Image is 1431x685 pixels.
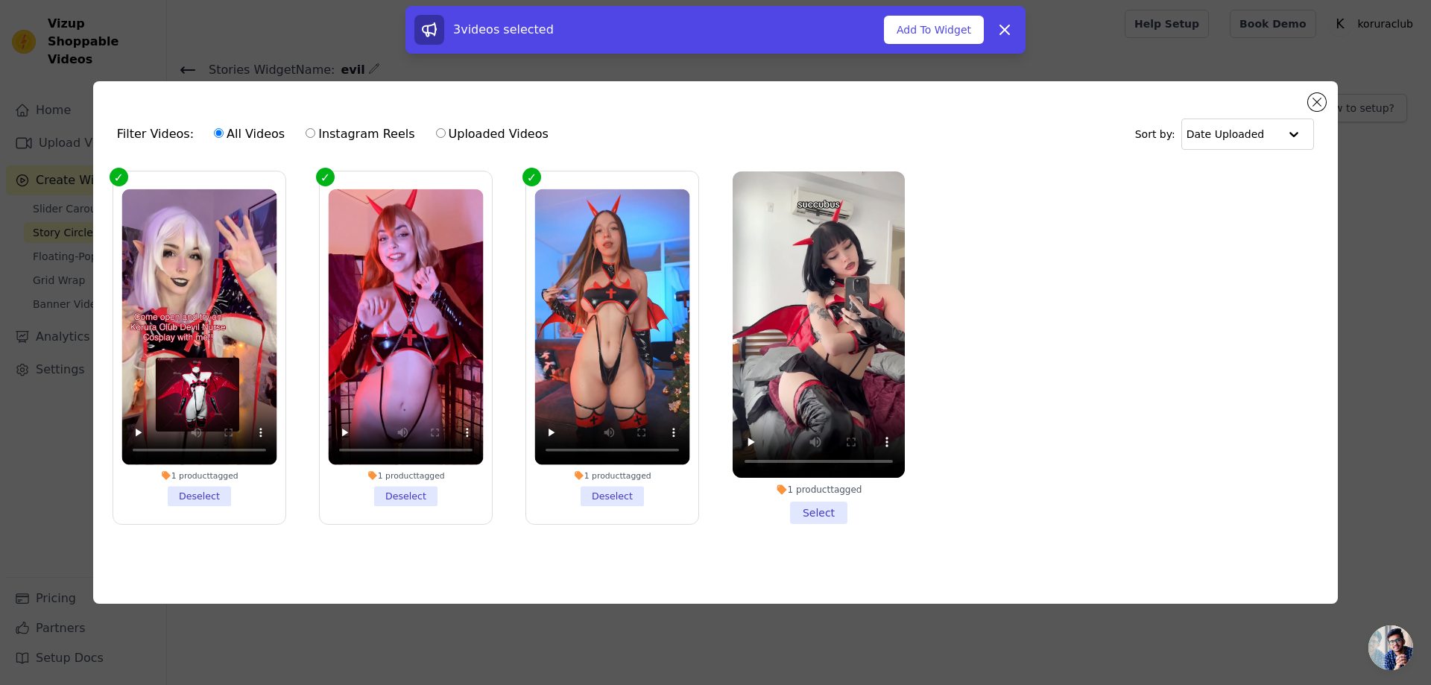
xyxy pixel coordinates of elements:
[1368,625,1413,670] a: 开放式聊天
[534,470,689,481] div: 1 product tagged
[733,484,905,496] div: 1 product tagged
[1308,93,1326,111] button: Close modal
[121,470,277,481] div: 1 product tagged
[453,22,554,37] span: 3 videos selected
[884,16,984,44] button: Add To Widget
[305,124,415,144] label: Instagram Reels
[117,117,557,151] div: Filter Videos:
[435,124,549,144] label: Uploaded Videos
[213,124,285,144] label: All Videos
[1135,119,1315,150] div: Sort by:
[328,470,483,481] div: 1 product tagged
